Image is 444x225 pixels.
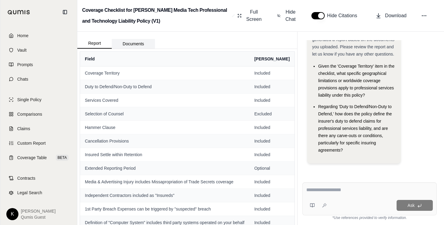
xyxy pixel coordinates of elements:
span: Selection of Counsel [85,111,245,117]
span: Hide Chat [284,8,297,23]
a: Prompts [4,58,73,71]
span: Insured Settle within Retention [85,152,245,158]
img: Qumis Logo [8,10,30,14]
span: Coverage Table [17,155,47,161]
span: [PERSON_NAME] [21,208,56,214]
span: Claims [17,126,30,132]
span: Single Policy [17,97,41,103]
span: Included [254,152,290,158]
span: Optional [254,165,290,171]
span: Ask [407,203,414,208]
button: Hide Chat [275,6,299,25]
span: Included [254,138,290,144]
span: Given the 'Coverage Territory' item in the checklist, what specific geographical limitations or w... [318,64,394,98]
span: Included [254,124,290,130]
span: Comparisons [17,111,42,117]
span: Included [254,84,290,90]
span: Services Covered [85,97,245,103]
button: Collapse sidebar [60,7,70,17]
button: Report [77,38,112,49]
a: Legal Search [4,186,73,199]
span: Download [385,12,407,19]
span: Included [254,70,290,76]
h2: Coverage Checklist for [PERSON_NAME] Media Tech Professional and Technology Liability Policy (V1) [82,5,230,27]
span: Excluded [254,111,290,117]
span: Regarding 'Duty to Defend/Non-Duty to Defend,' how does the policy define the insurer's duty to d... [318,104,392,153]
div: K [6,208,18,220]
span: Cancellation Provisions [85,138,245,144]
button: Full Screen [235,6,265,25]
span: Included [254,192,290,198]
button: Download [373,10,409,22]
a: Single Policy [4,93,73,106]
span: Hide Citations [327,12,361,19]
span: Duty to Defend/Non-Duty to Defend [85,84,245,90]
a: Comparisons [4,108,73,121]
span: Independent Contractors included as "Insureds" [85,192,245,198]
span: 1st Party Breach Expenses can be triggered by "suspected" breach [85,206,245,212]
th: [PERSON_NAME] [249,52,294,66]
span: Legal Search [17,190,42,196]
span: Prompts [17,62,33,68]
span: Included [254,179,290,185]
span: Custom Report [17,140,46,146]
a: Home [4,29,73,42]
span: Hammer Clause [85,124,245,130]
span: BETA [56,155,69,161]
button: Documents [112,39,155,49]
a: Custom Report [4,137,73,150]
span: Included [254,97,290,103]
th: Field [80,52,249,66]
a: Contracts [4,172,73,185]
a: Chats [4,72,73,86]
span: Home [17,33,28,39]
span: Media & Advertising Injury includes Missapropriation of Trade Secrets coverage [85,179,245,185]
span: Chats [17,76,28,82]
span: Contracts [17,175,35,181]
span: Included [254,206,290,212]
div: *Use references provided to verify information. [302,215,437,220]
span: Extended Reporting Period [85,165,245,171]
span: Coverage Territory [85,70,245,76]
a: Coverage TableBETA [4,151,73,164]
span: Vault [17,47,27,53]
a: Vault [4,43,73,57]
a: Claims [4,122,73,135]
span: Full Screen [245,8,262,23]
button: Ask [397,200,433,211]
span: Qumis Guest [21,214,56,220]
